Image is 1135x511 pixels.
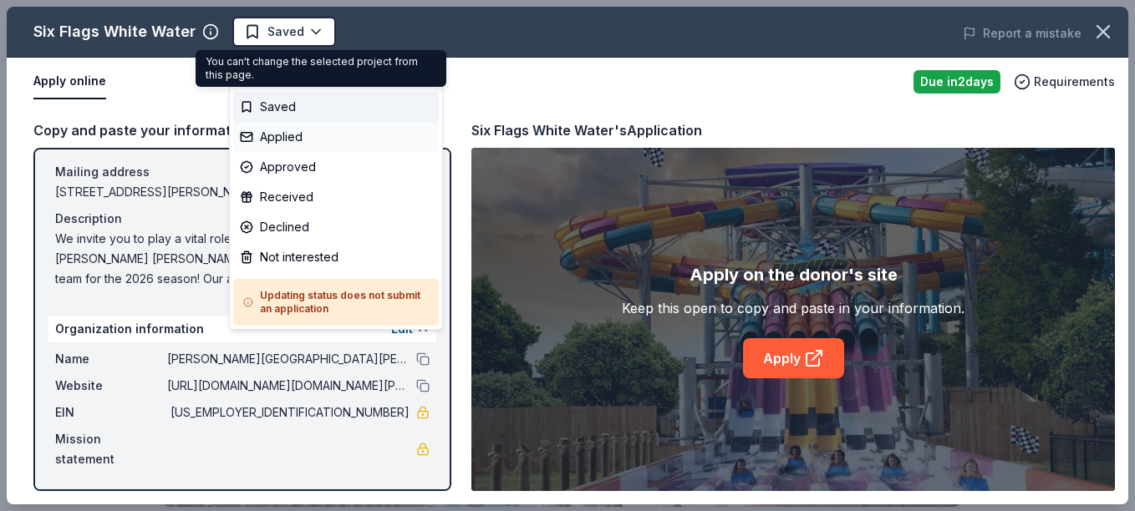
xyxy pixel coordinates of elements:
[233,122,439,152] div: Applied
[233,92,439,122] div: Saved
[233,242,439,272] div: Not interested
[243,289,429,316] h5: Updating status does not submit an application
[233,152,439,182] div: Approved
[233,182,439,212] div: Received
[254,20,388,40] span: CHHS Eagles Track and Field Oct Fundraiser
[233,54,439,84] div: Update status...
[233,212,439,242] div: Declined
